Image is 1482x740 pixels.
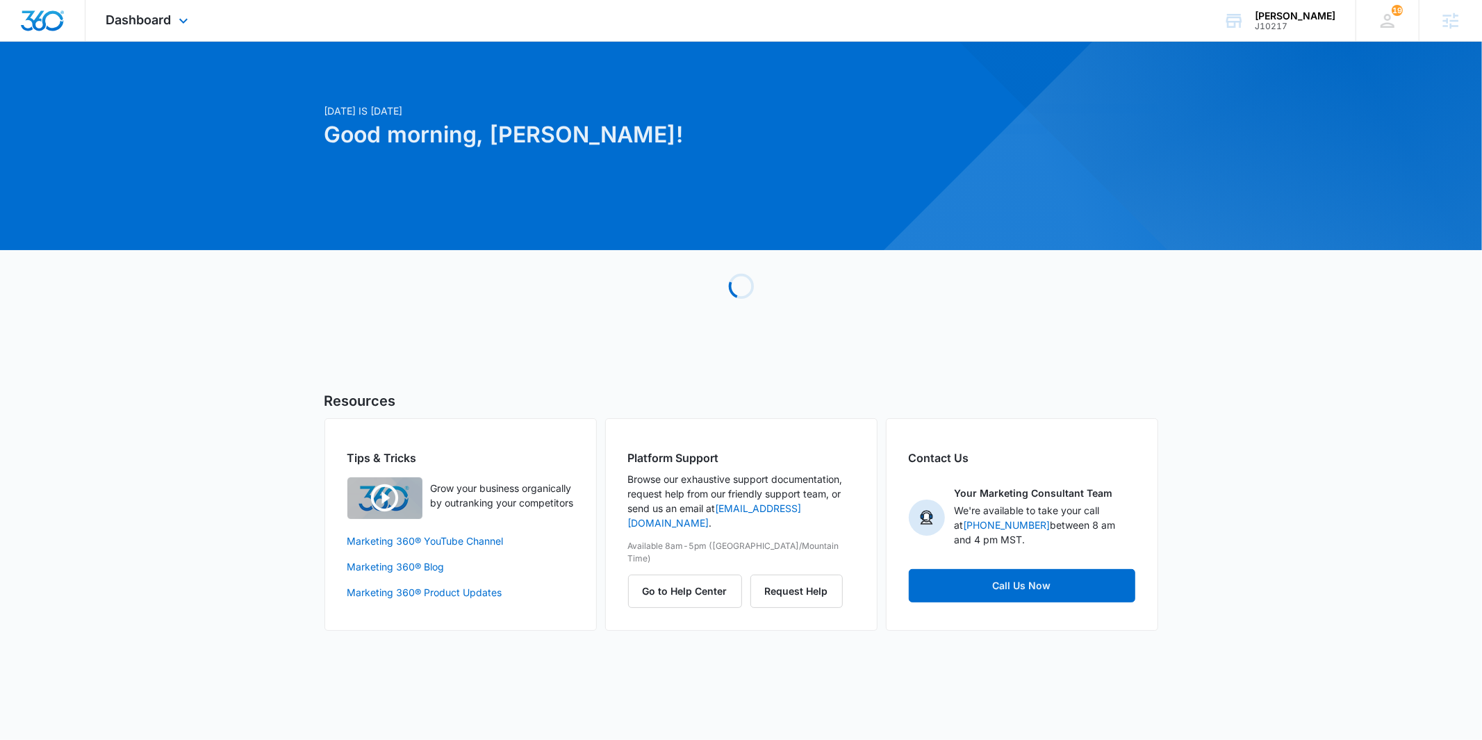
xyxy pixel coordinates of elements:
[628,585,750,597] a: Go to Help Center
[431,481,574,510] p: Grow your business organically by outranking your competitors
[750,585,843,597] a: Request Help
[628,575,742,608] button: Go to Help Center
[628,540,855,565] p: Available 8am-5pm ([GEOGRAPHIC_DATA]/Mountain Time)
[106,13,172,27] span: Dashboard
[909,500,945,536] img: Your Marketing Consultant Team
[955,503,1135,547] p: We're available to take your call at between 8 am and 4 pm MST.
[628,450,855,466] h2: Platform Support
[324,104,875,118] p: [DATE] is [DATE]
[909,450,1135,466] h2: Contact Us
[347,534,574,548] a: Marketing 360® YouTube Channel
[324,390,1158,411] h5: Resources
[909,569,1135,602] a: Call Us Now
[750,575,843,608] button: Request Help
[324,118,875,151] h1: Good morning, [PERSON_NAME]!
[1392,5,1403,16] div: notifications count
[347,477,422,519] img: Quick Overview Video
[347,585,574,600] a: Marketing 360® Product Updates
[347,559,574,574] a: Marketing 360® Blog
[1392,5,1403,16] span: 19
[955,486,1113,500] p: Your Marketing Consultant Team
[347,450,574,466] h2: Tips & Tricks
[628,472,855,530] p: Browse our exhaustive support documentation, request help from our friendly support team, or send...
[1255,22,1335,31] div: account id
[964,519,1051,531] a: [PHONE_NUMBER]
[1255,10,1335,22] div: account name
